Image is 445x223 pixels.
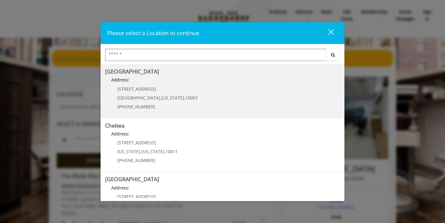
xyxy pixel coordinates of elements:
[160,95,161,101] span: ,
[117,86,156,92] span: [STREET_ADDRESS]
[140,149,141,154] span: ,
[184,95,185,101] span: ,
[117,194,156,200] span: [STREET_ADDRESS]
[111,77,129,83] b: Address:
[166,149,178,154] span: 10011
[107,29,199,37] span: Please select a Location to continue
[111,131,129,137] b: Address:
[317,27,338,39] button: close dialog
[141,149,164,154] span: [US_STATE]
[105,175,159,183] b: [GEOGRAPHIC_DATA]
[105,68,159,75] b: [GEOGRAPHIC_DATA]
[161,95,184,101] span: [US_STATE]
[117,157,155,163] span: [PHONE_NUMBER]
[185,95,198,101] span: 10003
[117,95,160,101] span: [GEOGRAPHIC_DATA]
[111,185,129,191] b: Address:
[117,140,156,146] span: [STREET_ADDRESS]
[105,49,326,61] input: Search Center
[117,104,155,110] span: [PHONE_NUMBER]
[117,149,140,154] span: [US_STATE]
[321,29,333,38] div: close dialog
[105,122,125,129] b: Chelsea
[164,149,166,154] span: ,
[329,53,336,57] i: Search button
[105,49,340,64] div: Center Select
